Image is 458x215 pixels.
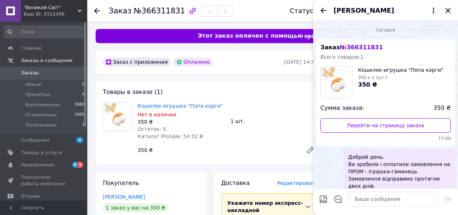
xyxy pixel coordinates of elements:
a: Редактировать [303,143,318,157]
span: Товары и услуги [21,149,62,156]
a: Перейти на страницу заказа [320,118,451,133]
span: Заказы и сообщения [21,57,72,64]
span: Остаток: 0 [138,126,166,132]
span: 0 [82,81,85,88]
img: Кошелек-игрушка "Попа корги" [103,103,131,131]
div: Статус заказа [290,7,338,15]
button: [PERSON_NAME] [333,6,438,15]
div: Ваш ID: 3312499 [24,11,87,17]
div: 12.10.2025 [316,26,455,33]
a: [PERSON_NAME] [103,194,145,200]
span: Каталог ProSale: 54.32 ₴ [138,133,203,139]
span: № 366311831 [340,44,383,51]
input: Поиск [4,25,85,38]
span: 350 ₴ [358,81,377,88]
span: Нет в наличии [138,112,176,117]
span: Отмененные [25,112,57,118]
span: Сообщения [21,137,49,144]
div: 1 заказ у вас на 350 ₴ [103,203,168,212]
div: Оплачено [173,58,213,66]
div: 350 ₴ [138,118,225,125]
div: 350 ₴ [135,145,300,155]
span: Главная [21,45,41,51]
span: Выполненные [25,102,60,108]
span: Заказ [320,44,383,51]
span: Укажите номер экспресс-накладной [227,200,303,213]
span: 350 x 1 (шт.) [358,75,387,80]
span: Кошелек-игрушка "Попа корги" [358,66,443,74]
span: Заказ [109,7,131,15]
span: 17:09 12.10.2025 [320,136,451,142]
span: Сегодня [373,27,398,33]
span: Этот заказ оплачен с помощью [198,32,303,40]
span: Принятые [25,91,50,98]
img: 3638854876_w100_h100_koshelek-igrushka-popa-korgi.jpg [321,67,352,98]
div: Вернуться назад [94,7,100,15]
button: Закрыть [444,6,452,15]
div: Заказ с приложения [103,58,171,66]
span: Заказы [21,70,39,76]
time: [DATE] 14:58 [284,59,318,65]
span: Доставка [221,179,250,186]
span: "Великий Світ" [24,4,78,11]
span: 350 ₴ [433,104,451,112]
span: 3666 [75,102,85,108]
span: Добрий день. Ви зробили і оплатили замовлення на ПРОМ - іграшка-гаманець Замовлення відправимо пр... [348,153,451,204]
span: 3 [77,162,83,168]
span: №366311831 [134,7,185,15]
span: Уведомления [21,162,54,168]
span: 6 [82,91,85,98]
div: 1 шт. [228,116,321,126]
span: Новые [25,81,41,88]
button: Назад [319,6,328,15]
span: 8 [72,162,78,168]
span: Сумма заказа: [320,104,364,112]
span: 4 [76,137,83,143]
span: Всего товаров: 1 [320,54,364,60]
button: Открыть шаблоны ответов [333,194,343,204]
span: Редактировать [277,180,318,186]
span: Товары в заказе (1) [103,88,163,95]
span: Покупатель [103,179,139,186]
a: Кошелек-игрушка "Попа корги" [138,103,223,109]
span: Отзывы [21,193,40,199]
span: [PERSON_NAME] [333,6,394,15]
span: Показатели работы компании [21,174,67,187]
span: 1 [82,122,85,128]
span: Оплаченные [25,122,56,128]
span: 1609 [75,112,85,118]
